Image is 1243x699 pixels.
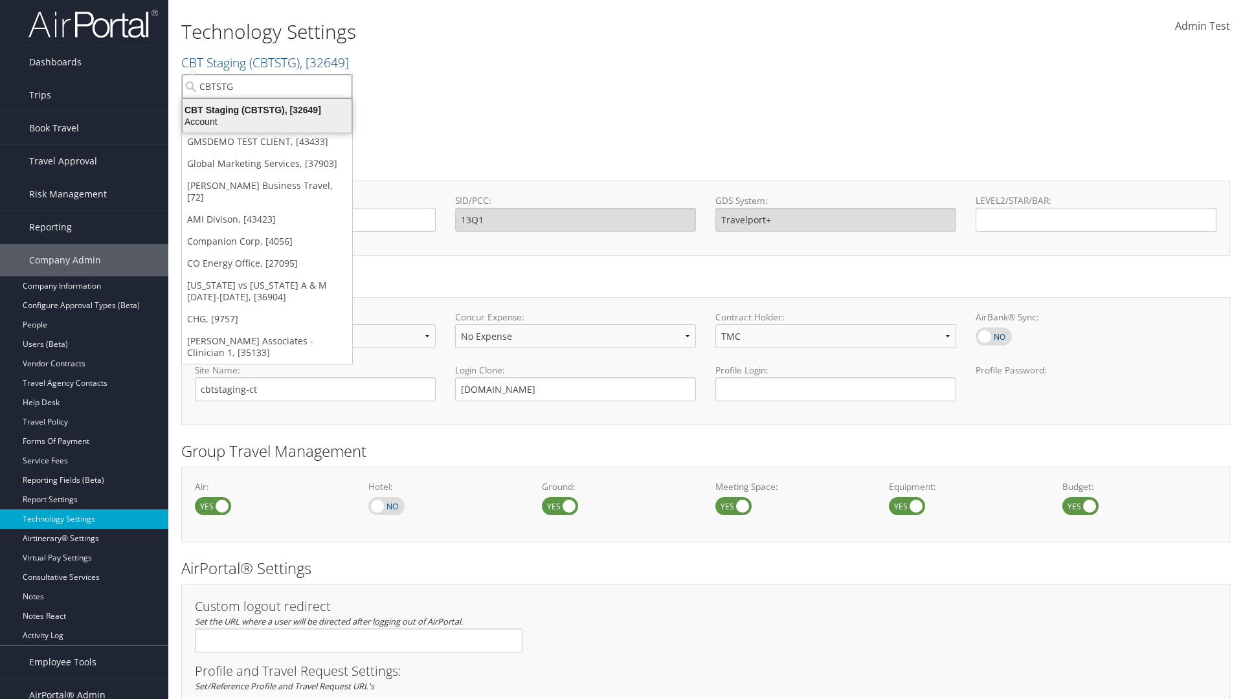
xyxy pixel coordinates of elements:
span: Reporting [29,211,72,243]
a: GMSDEMO TEST CLIENT, [43433] [182,131,352,153]
label: Site Name: [195,364,436,377]
span: Admin Test [1175,19,1230,33]
label: Meeting Space: [715,480,869,493]
em: Set the URL where a user will be directed after logging out of AirPortal. [195,616,463,627]
label: Budget: [1062,480,1216,493]
span: ( CBTSTG ) [249,54,300,71]
a: Global Marketing Services, [37903] [182,153,352,175]
div: Account [175,116,359,128]
label: LEVEL2/STAR/BAR: [976,194,1216,207]
h2: AirPortal® Settings [181,557,1230,579]
label: SID/PCC: [455,194,696,207]
a: AMI Divison, [43423] [182,208,352,230]
h2: Group Travel Management [181,440,1230,462]
label: Profile Login: [715,364,956,401]
h1: Technology Settings [181,18,880,45]
a: [PERSON_NAME] Associates - Clinician 1, [35133] [182,330,352,364]
input: Search Accounts [182,74,352,98]
a: [PERSON_NAME] Business Travel, [72] [182,175,352,208]
div: CBT Staging (CBTSTG), [32649] [175,104,359,116]
span: Company Admin [29,244,101,276]
label: Equipment: [889,480,1043,493]
h3: Profile and Travel Request Settings: [195,665,1216,678]
label: Contract Holder: [715,311,956,324]
span: Trips [29,79,51,111]
a: CHG, [9757] [182,308,352,330]
label: AirBank® Sync [976,327,1012,346]
a: CO Energy Office, [27095] [182,252,352,274]
span: Travel Approval [29,145,97,177]
label: Air: [195,480,349,493]
label: Ground: [542,480,696,493]
label: Profile Password: [976,364,1216,401]
a: CBT Staging [181,54,349,71]
h3: Custom logout redirect [195,600,522,613]
a: [US_STATE] vs [US_STATE] A & M [DATE]-[DATE], [36904] [182,274,352,308]
label: Hotel: [368,480,522,493]
h2: Online Booking Tool [181,271,1230,293]
label: AirBank® Sync: [976,311,1216,324]
span: Employee Tools [29,646,96,678]
a: Admin Test [1175,6,1230,47]
em: Set/Reference Profile and Travel Request URL's [195,680,374,692]
input: Profile Login: [715,377,956,401]
label: GDS System: [715,194,956,207]
span: Book Travel [29,112,79,144]
label: Login Clone: [455,364,696,377]
span: Dashboards [29,46,82,78]
img: airportal-logo.png [28,8,158,39]
h2: GDS [181,154,1220,176]
a: Companion Corp, [4056] [182,230,352,252]
span: , [ 32649 ] [300,54,349,71]
label: Concur Expense: [455,311,696,324]
span: Risk Management [29,178,107,210]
